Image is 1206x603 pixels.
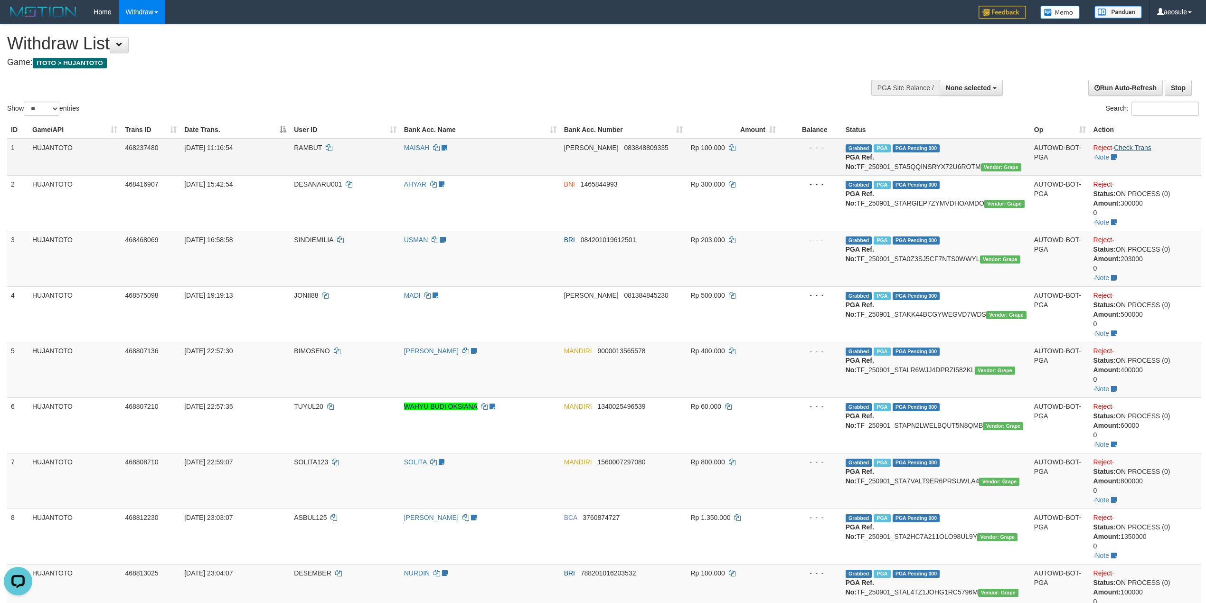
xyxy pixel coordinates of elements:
span: 468813025 [125,569,158,577]
span: Vendor URL: https://settle31.1velocity.biz [986,311,1027,319]
div: - - - [783,179,838,189]
span: Vendor URL: https://settle31.1velocity.biz [980,255,1020,264]
span: ITOTO > HUJANTOTO [33,58,107,68]
span: Copy 1465844993 to clipboard [581,180,618,188]
b: PGA Ref. No: [846,412,874,429]
b: Status: [1093,301,1116,309]
td: AUTOWD-BOT-PGA [1030,286,1090,342]
th: Date Trans.: activate to sort column descending [180,121,290,139]
a: Note [1095,496,1109,504]
span: Marked by aeosyak [874,292,890,300]
span: Marked by aeonel [874,570,890,578]
td: · · [1090,342,1201,397]
span: PGA Pending [893,403,940,411]
a: Reject [1093,514,1112,521]
td: TF_250901_STAKK44BCGYWEGVD7WDS [842,286,1030,342]
b: PGA Ref. No: [846,468,874,485]
img: MOTION_logo.png [7,5,79,19]
span: PGA Pending [893,144,940,152]
span: Copy 1560007297080 to clipboard [597,458,645,466]
td: · · [1090,397,1201,453]
td: · · [1090,453,1201,509]
th: Action [1090,121,1201,139]
span: Vendor URL: https://settle31.1velocity.biz [977,533,1018,541]
td: AUTOWD-BOT-PGA [1030,231,1090,286]
span: [DATE] 22:57:35 [184,403,233,410]
span: ASBUL125 [294,514,327,521]
td: · · [1090,175,1201,231]
span: 468416907 [125,180,158,188]
div: ON PROCESS (0) 203000 0 [1093,245,1197,273]
b: Status: [1093,245,1116,253]
span: Copy 788201016203532 to clipboard [581,569,636,577]
span: BRI [564,236,575,244]
a: NURDIN [404,569,430,577]
a: AHYAR [404,180,426,188]
span: Vendor URL: https://settle31.1velocity.biz [975,367,1015,375]
span: [DATE] 22:57:30 [184,347,233,355]
td: TF_250901_STA2HC7A211OLO98UL9Y [842,509,1030,564]
span: MANDIRI [564,403,592,410]
span: Marked by aeovivi [874,144,890,152]
a: Reject [1093,144,1112,151]
b: Amount: [1093,311,1121,318]
a: MAISAH [404,144,430,151]
span: PGA Pending [893,181,940,189]
span: Marked by aeofett [874,514,890,522]
span: PGA Pending [893,459,940,467]
b: Status: [1093,357,1116,364]
span: PGA Pending [893,348,940,356]
td: · · [1090,139,1201,176]
td: AUTOWD-BOT-PGA [1030,342,1090,397]
td: TF_250901_STA5QQINSRYX72U6ROTM [842,139,1030,176]
div: - - - [783,346,838,356]
span: Rp 1.350.000 [690,514,730,521]
select: Showentries [24,102,59,116]
b: Status: [1093,579,1116,586]
span: Grabbed [846,459,872,467]
b: Amount: [1093,422,1121,429]
span: BRI [564,569,575,577]
b: PGA Ref. No: [846,579,874,596]
span: Marked by aeorizki [874,181,890,189]
b: PGA Ref. No: [846,523,874,540]
th: Bank Acc. Number: activate to sort column ascending [560,121,687,139]
b: Amount: [1093,255,1121,263]
div: ON PROCESS (0) 1350000 0 [1093,522,1197,551]
td: HUJANTOTO [28,175,121,231]
div: - - - [783,513,838,522]
td: HUJANTOTO [28,231,121,286]
span: Grabbed [846,403,872,411]
span: Copy 084201019612501 to clipboard [581,236,636,244]
td: AUTOWD-BOT-PGA [1030,175,1090,231]
a: Run Auto-Refresh [1088,80,1163,96]
span: Rp 60.000 [690,403,721,410]
td: · · [1090,286,1201,342]
b: PGA Ref. No: [846,357,874,374]
td: TF_250901_STALR6WJJ4DPRZI582KL [842,342,1030,397]
td: HUJANTOTO [28,342,121,397]
b: Status: [1093,468,1116,475]
label: Show entries [7,102,79,116]
td: HUJANTOTO [28,397,121,453]
td: AUTOWD-BOT-PGA [1030,453,1090,509]
b: Amount: [1093,533,1121,540]
span: [DATE] 15:42:54 [184,180,233,188]
a: Note [1095,330,1109,337]
span: [DATE] 16:58:58 [184,236,233,244]
th: Trans ID: activate to sort column ascending [121,121,180,139]
span: SOLITA123 [294,458,328,466]
td: 4 [7,286,28,342]
a: Reject [1093,292,1112,299]
th: Op: activate to sort column ascending [1030,121,1090,139]
span: [PERSON_NAME] [564,292,619,299]
span: Grabbed [846,348,872,356]
th: Status [842,121,1030,139]
span: PGA Pending [893,236,940,245]
h1: Withdraw List [7,34,794,53]
h4: Game: [7,58,794,67]
span: 468812230 [125,514,158,521]
span: Rp 300.000 [690,180,725,188]
div: ON PROCESS (0) 800000 0 [1093,467,1197,495]
th: Bank Acc. Name: activate to sort column ascending [400,121,560,139]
